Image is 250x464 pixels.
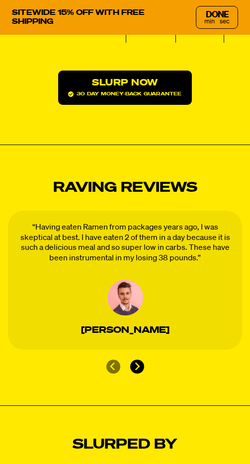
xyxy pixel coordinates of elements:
[58,71,191,105] a: Slurp Now30 day money-back guarantee
[204,18,215,25] span: min
[12,8,188,26] p: SITEWIDE 15% OFF WITH FREE SHIPPING
[8,181,242,195] h2: Raving Reviews
[220,18,230,25] span: sec
[81,323,169,338] span: [PERSON_NAME]
[8,211,242,374] div: immi slideshow
[20,223,230,264] p: “Having eaten Ramen from packages years ago, I was skeptical at best. I have eaten 2 of them in a...
[68,91,181,97] span: 30 day money-back guarantee
[206,10,229,19] div: DONE
[130,360,144,374] button: Next slide
[8,438,242,452] h2: Slurped By
[8,211,242,350] li: 1 of 3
